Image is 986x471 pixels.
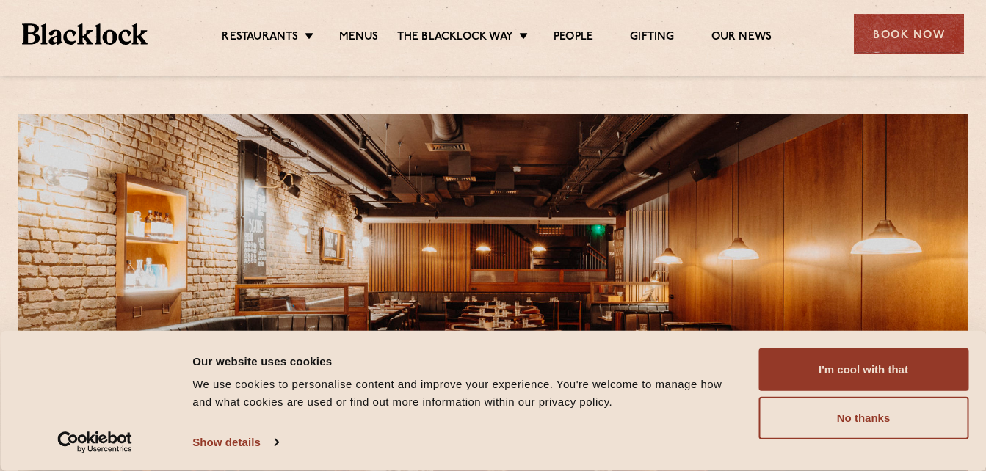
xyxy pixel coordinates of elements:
[339,30,379,46] a: Menus
[711,30,772,46] a: Our News
[630,30,674,46] a: Gifting
[222,30,298,46] a: Restaurants
[192,431,278,453] a: Show details
[192,376,742,411] div: We use cookies to personalise content and improve your experience. You're welcome to manage how a...
[758,397,968,439] button: No thanks
[854,14,964,54] div: Book Now
[192,352,742,370] div: Our website uses cookies
[397,30,513,46] a: The Blacklock Way
[758,348,968,391] button: I'm cool with that
[22,23,148,45] img: BL_Textured_Logo-footer-cropped.svg
[554,30,593,46] a: People
[31,431,159,453] a: Usercentrics Cookiebot - opens in a new window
